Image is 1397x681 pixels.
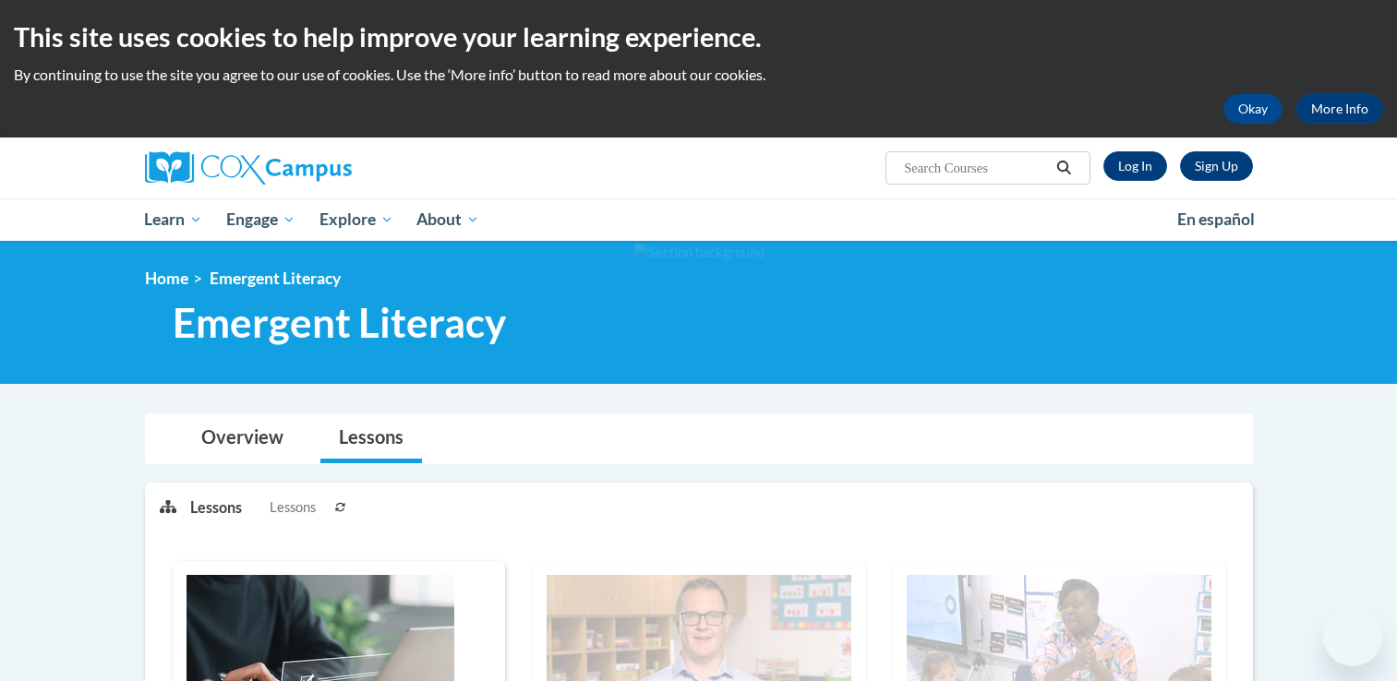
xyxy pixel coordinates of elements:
[14,65,1383,85] p: By continuing to use the site you agree to our use of cookies. Use the ‘More info’ button to read...
[1323,607,1382,666] iframe: Button to launch messaging window
[633,243,765,263] img: Section background
[1165,200,1267,239] a: En español
[1050,157,1078,179] button: Search
[183,414,302,463] a: Overview
[1296,94,1383,124] a: More Info
[145,151,352,185] img: Cox Campus
[133,198,215,241] a: Learn
[210,269,341,288] span: Emergent Literacy
[214,198,307,241] a: Engage
[1103,151,1167,181] a: Log In
[319,209,393,231] span: Explore
[190,497,242,518] p: Lessons
[1180,151,1253,181] a: Register
[270,497,316,518] span: Lessons
[14,18,1383,55] h2: This site uses cookies to help improve your learning experience.
[404,198,491,241] a: About
[226,209,295,231] span: Engage
[144,209,202,231] span: Learn
[173,298,506,347] span: Emergent Literacy
[307,198,405,241] a: Explore
[1177,209,1255,229] span: En español
[902,157,1050,179] input: Search Courses
[145,151,496,185] a: Cox Campus
[320,414,422,463] a: Lessons
[117,198,1281,241] div: Main menu
[145,269,188,288] a: Home
[416,209,479,231] span: About
[1223,94,1283,124] button: Okay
